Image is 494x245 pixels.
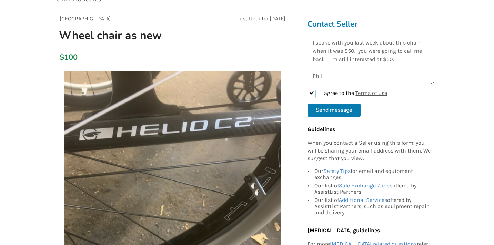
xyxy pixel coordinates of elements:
div: Our list of offered by AssistList Partners, such as equipment repair and delivery [314,196,431,216]
a: Safe Exchange Zones [339,182,392,189]
span: [GEOGRAPHIC_DATA] [60,15,111,22]
a: Additional Services [339,197,387,203]
textarea: I spoke with you last week about this chair when it was $50. you were going to call me back I'm s... [308,35,434,84]
h3: Contact Seller [308,19,434,29]
span: Last Updated [237,15,270,22]
button: Send message [308,104,361,117]
div: Our for email and equipment exchanges [314,168,431,182]
p: When you contact a Seller using this form, you will be sharing your email address with them. We s... [308,139,431,163]
div: $100 [60,52,63,62]
h1: Wheel chair as new [53,28,216,42]
div: Our list of offered by AssistList Partners [314,182,431,196]
a: Safety Tips [323,168,351,174]
span: [DATE] [270,15,285,22]
a: Terms of Use [355,90,387,96]
b: [MEDICAL_DATA] guidelines [308,227,380,234]
b: Guidelines [308,126,335,133]
label: I agree to the [308,90,387,98]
